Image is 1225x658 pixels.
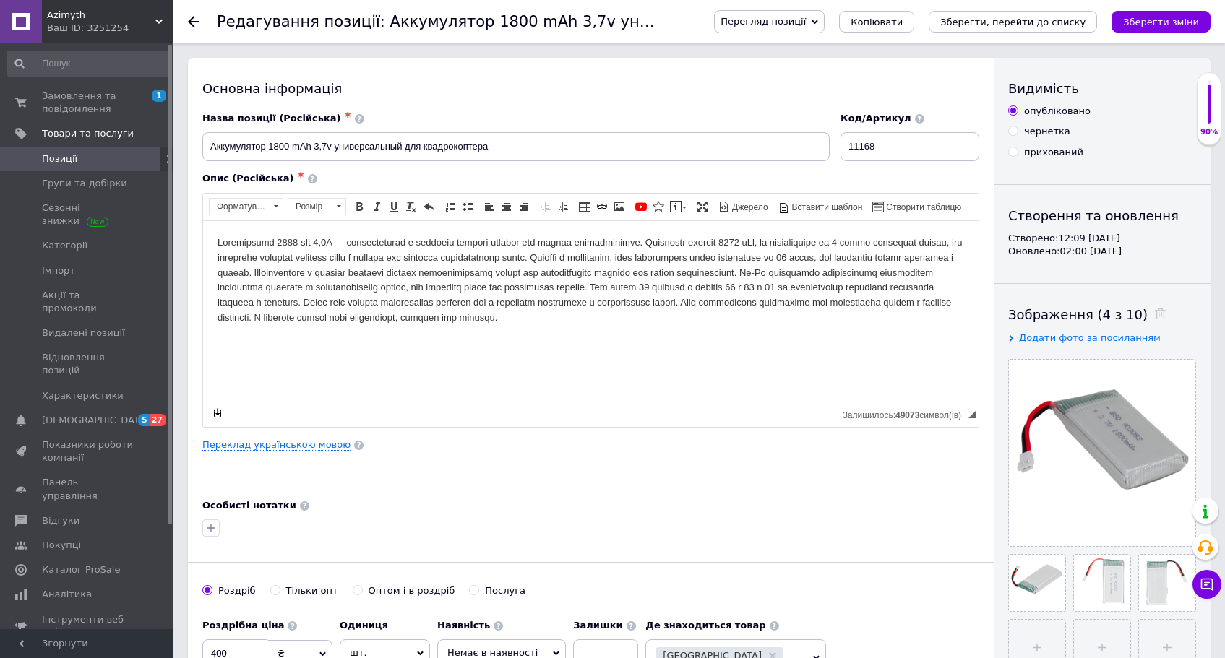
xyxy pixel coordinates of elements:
input: Пошук [7,51,171,77]
a: Максимізувати [695,199,710,215]
a: Вставити/видалити маркований список [460,199,476,215]
a: Вставити/видалити нумерований список [442,199,458,215]
span: 5 [138,414,150,426]
span: Код/Артикул [841,113,911,124]
span: Назва позиції (Російська) [202,113,341,124]
a: Таблиця [577,199,593,215]
a: Переклад українською мовою [202,439,351,451]
div: Основна інформація [202,79,979,98]
div: Роздріб [218,584,256,597]
div: Оновлено: 02:00 [DATE] [1008,245,1196,258]
span: Опис (Російська) [202,173,294,183]
a: Джерело [716,199,770,215]
div: Ваш ID: 3251254 [47,22,173,35]
a: Вставити/Редагувати посилання (⌘+L) [594,199,610,215]
div: 90% [1198,127,1221,137]
span: Відгуки [42,514,79,527]
span: Показники роботи компанії [42,438,134,464]
span: Інструменти веб-майстра та SEO [42,613,134,639]
a: Зробити резервну копію зараз [210,405,225,421]
div: Кiлькiсть символiв [843,407,968,420]
span: Товари та послуги [42,127,134,140]
b: Залишки [573,620,622,631]
b: Одиниця [340,620,388,631]
span: Джерело [730,202,768,214]
div: прихований [1024,146,1083,159]
b: Особисті нотатки [202,500,296,511]
span: Azimyth [47,9,155,22]
span: 1 [152,90,166,102]
span: Створити таблицю [884,202,961,214]
span: Відновлення позицій [42,351,134,377]
span: ✱ [345,111,351,120]
button: Чат з покупцем [1192,570,1221,599]
a: Повернути (⌘+Z) [421,199,437,215]
span: Вставити шаблон [790,202,863,214]
span: Каталог ProSale [42,563,120,576]
span: Потягніть для зміни розмірів [968,411,976,418]
a: Форматування [209,198,283,215]
a: Збільшити відступ [555,199,571,215]
span: Покупці [42,539,81,552]
i: Зберегти, перейти до списку [940,17,1086,27]
span: [DEMOGRAPHIC_DATA] [42,414,149,427]
a: Зображення [611,199,627,215]
div: Створення та оновлення [1008,207,1196,225]
a: Видалити форматування [403,199,419,215]
div: чернетка [1024,125,1070,138]
span: Копіювати [851,17,903,27]
span: Характеристики [42,389,124,402]
span: Аналітика [42,588,92,601]
b: Наявність [437,620,490,631]
span: Перегляд позиції [721,16,806,27]
button: Копіювати [839,11,914,33]
a: Створити таблицю [870,199,963,215]
span: Замовлення та повідомлення [42,90,134,116]
a: Додати відео з YouTube [633,199,649,215]
a: Підкреслений (⌘+U) [386,199,402,215]
span: Позиції [42,152,77,165]
div: Зображення (4 з 10) [1008,306,1196,324]
div: 90% Якість заповнення [1197,72,1221,145]
a: Вставити іконку [650,199,666,215]
a: По лівому краю [481,199,497,215]
a: По центру [499,199,515,215]
span: Додати фото за посиланням [1019,332,1161,343]
a: Вставити шаблон [776,199,865,215]
button: Зберегти зміни [1112,11,1211,33]
div: Оптом і в роздріб [369,584,455,597]
span: ✱ [298,170,304,180]
span: Немає в наявності [447,647,538,658]
h1: Редагування позиції: Аккумулятор 1800 mAh 3,7v универсальный для квадрокоптера [217,13,906,30]
div: Повернутися назад [188,16,199,27]
a: Вставити повідомлення [668,199,689,215]
a: По правому краю [516,199,532,215]
b: Де знаходиться товар [645,620,765,631]
span: Форматування [210,199,269,215]
span: 49073 [895,410,919,420]
div: Тільки опт [286,584,338,597]
div: опубліковано [1024,105,1091,118]
span: Панель управління [42,476,134,502]
span: Імпорт [42,264,75,277]
span: Акції та промокоди [42,289,134,315]
span: Видалені позиції [42,326,125,339]
span: Сезонні знижки [42,202,134,228]
i: Зберегти зміни [1123,17,1199,27]
div: Видимість [1008,79,1196,98]
a: Розмір [288,198,346,215]
div: Послуга [485,584,525,597]
a: Зменшити відступ [538,199,554,215]
a: Курсив (⌘+I) [369,199,384,215]
button: Зберегти, перейти до списку [929,11,1097,33]
a: Жирний (⌘+B) [351,199,367,215]
span: Категорії [42,239,87,252]
iframe: Редактор, B9E1851D-11C6-452C-87DA-38A5139CD364 [203,221,979,402]
span: Групи та добірки [42,177,127,190]
span: Розмір [288,199,332,215]
span: 27 [150,414,166,426]
div: Створено: 12:09 [DATE] [1008,232,1196,245]
b: Роздрібна ціна [202,620,284,631]
input: Наприклад, H&M жіноча сукня зелена 38 розмір вечірня максі з блискітками [202,132,830,161]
